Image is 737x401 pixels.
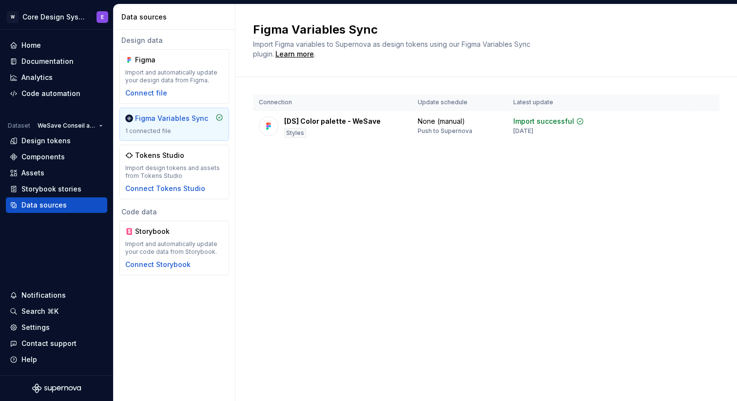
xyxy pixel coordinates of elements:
[38,122,95,130] span: WeSave Conseil aaa
[2,6,111,27] button: WCore Design SystemE
[135,227,182,236] div: Storybook
[119,221,229,275] a: StorybookImport and automatically update your code data from Storybook.Connect Storybook
[33,119,107,133] button: WeSave Conseil aaa
[418,127,472,135] div: Push to Supernova
[8,122,30,130] div: Dataset
[6,197,107,213] a: Data sources
[507,95,608,111] th: Latest update
[418,116,465,126] div: None (manual)
[21,306,58,316] div: Search ⌘K
[6,320,107,335] a: Settings
[21,89,80,98] div: Code automation
[6,181,107,197] a: Storybook stories
[21,184,81,194] div: Storybook stories
[513,116,574,126] div: Import successful
[21,152,65,162] div: Components
[6,133,107,149] a: Design tokens
[121,12,231,22] div: Data sources
[135,151,184,160] div: Tokens Studio
[125,184,205,193] button: Connect Tokens Studio
[125,260,191,269] button: Connect Storybook
[21,136,71,146] div: Design tokens
[125,88,167,98] button: Connect file
[21,168,44,178] div: Assets
[7,11,19,23] div: W
[253,40,532,58] span: Import Figma variables to Supernova as design tokens using our Figma Variables Sync plugin.
[125,127,223,135] div: 1 connected file
[119,49,229,104] a: FigmaImport and automatically update your design data from Figma.Connect file
[119,36,229,45] div: Design data
[21,40,41,50] div: Home
[6,86,107,101] a: Code automation
[6,70,107,85] a: Analytics
[21,290,66,300] div: Notifications
[284,116,381,126] div: [DS] Color palette - WeSave
[21,73,53,82] div: Analytics
[6,287,107,303] button: Notifications
[125,69,223,84] div: Import and automatically update your design data from Figma.
[21,57,74,66] div: Documentation
[6,38,107,53] a: Home
[125,164,223,180] div: Import design tokens and assets from Tokens Studio
[22,12,85,22] div: Core Design System
[119,108,229,141] a: Figma Variables Sync1 connected file
[21,355,37,364] div: Help
[274,51,315,58] span: .
[6,149,107,165] a: Components
[101,13,104,21] div: E
[125,240,223,256] div: Import and automatically update your code data from Storybook.
[119,145,229,199] a: Tokens StudioImport design tokens and assets from Tokens StudioConnect Tokens Studio
[119,207,229,217] div: Code data
[135,55,182,65] div: Figma
[21,323,50,332] div: Settings
[513,127,533,135] div: [DATE]
[6,54,107,69] a: Documentation
[21,200,67,210] div: Data sources
[284,128,306,138] div: Styles
[253,22,708,38] h2: Figma Variables Sync
[275,49,314,59] a: Learn more
[412,95,507,111] th: Update schedule
[32,383,81,393] svg: Supernova Logo
[135,114,208,123] div: Figma Variables Sync
[6,336,107,351] button: Contact support
[253,95,412,111] th: Connection
[6,165,107,181] a: Assets
[21,339,77,348] div: Contact support
[6,304,107,319] button: Search ⌘K
[6,352,107,367] button: Help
